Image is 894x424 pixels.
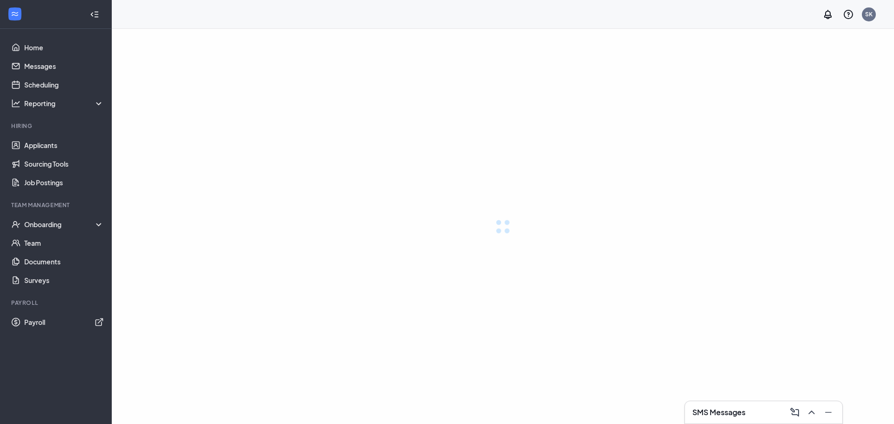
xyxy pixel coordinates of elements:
[692,407,745,417] h3: SMS Messages
[24,220,104,229] div: Onboarding
[843,9,854,20] svg: QuestionInfo
[24,136,104,155] a: Applicants
[24,99,104,108] div: Reporting
[11,220,20,229] svg: UserCheck
[24,155,104,173] a: Sourcing Tools
[24,38,104,57] a: Home
[11,122,102,130] div: Hiring
[822,9,833,20] svg: Notifications
[823,407,834,418] svg: Minimize
[786,405,801,420] button: ComposeMessage
[10,9,20,19] svg: WorkstreamLogo
[24,173,104,192] a: Job Postings
[11,201,102,209] div: Team Management
[24,271,104,289] a: Surveys
[803,405,818,420] button: ChevronUp
[820,405,835,420] button: Minimize
[865,10,873,18] div: SK
[24,234,104,252] a: Team
[24,313,104,331] a: PayrollExternalLink
[24,57,104,75] a: Messages
[789,407,800,418] svg: ComposeMessage
[24,252,104,271] a: Documents
[806,407,817,418] svg: ChevronUp
[11,299,102,307] div: Payroll
[24,75,104,94] a: Scheduling
[90,10,99,19] svg: Collapse
[11,99,20,108] svg: Analysis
